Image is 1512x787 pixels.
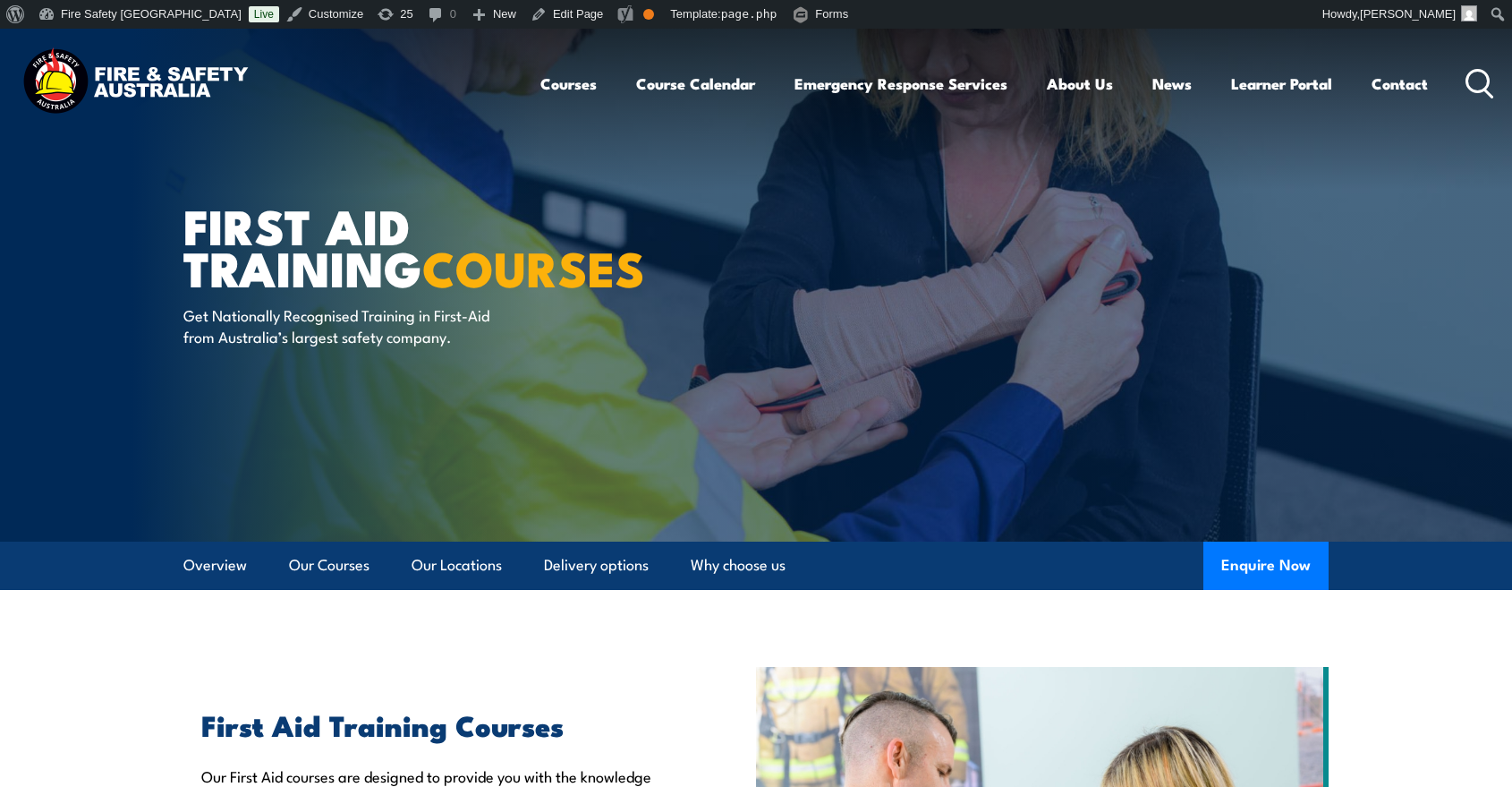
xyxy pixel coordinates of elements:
div: OK [643,9,654,20]
a: Course Calendar [636,60,755,107]
a: News [1152,60,1192,107]
button: Enquire Now [1203,542,1329,590]
span: [PERSON_NAME] [1360,7,1456,21]
a: Why choose us [691,542,786,589]
a: Overview [183,542,247,589]
span: page.php [721,7,777,21]
a: Our Courses [289,542,370,589]
a: Live [249,6,279,22]
a: Courses [540,60,597,107]
h2: First Aid Training Courses [201,712,674,737]
strong: COURSES [422,229,645,304]
a: Our Locations [412,542,502,589]
p: Get Nationally Recognised Training in First-Aid from Australia’s largest safety company. [183,304,510,346]
a: About Us [1047,60,1113,107]
a: Learner Portal [1231,60,1332,107]
h1: First Aid Training [183,204,625,287]
a: Emergency Response Services [794,60,1007,107]
a: Contact [1372,60,1428,107]
a: Delivery options [544,542,649,589]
